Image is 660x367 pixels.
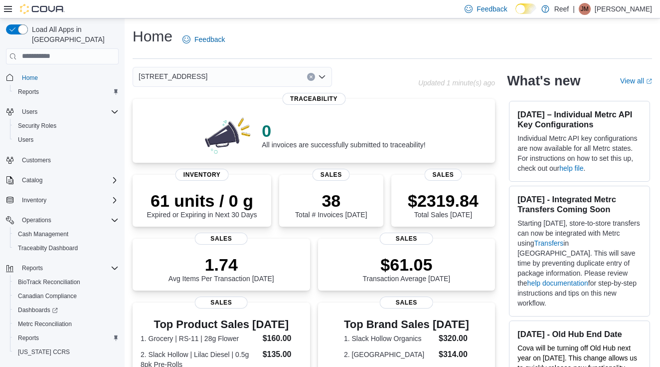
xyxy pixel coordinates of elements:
[139,70,207,82] span: [STREET_ADDRESS]
[22,108,37,116] span: Users
[282,93,345,105] span: Traceability
[18,214,119,226] span: Operations
[22,176,42,184] span: Catalog
[515,3,536,14] input: Dark Mode
[14,134,37,146] a: Users
[18,71,119,84] span: Home
[581,3,589,15] span: JM
[10,303,123,317] a: Dashboards
[14,242,119,254] span: Traceabilty Dashboard
[22,156,51,164] span: Customers
[18,194,119,206] span: Inventory
[18,262,47,274] button: Reports
[175,169,229,181] span: Inventory
[2,173,123,187] button: Catalog
[439,333,469,345] dd: $320.00
[18,174,119,186] span: Catalog
[14,290,81,302] a: Canadian Compliance
[344,319,469,331] h3: Top Brand Sales [DATE]
[18,320,72,328] span: Metrc Reconciliation
[262,121,425,141] p: 0
[2,153,123,167] button: Customers
[363,255,451,283] div: Transaction Average [DATE]
[595,3,652,15] p: [PERSON_NAME]
[14,120,60,132] a: Security Roles
[295,191,367,219] div: Total # Invoices [DATE]
[2,213,123,227] button: Operations
[2,261,123,275] button: Reports
[263,333,302,345] dd: $160.00
[18,106,41,118] button: Users
[579,3,591,15] div: Joe Moen
[10,119,123,133] button: Security Roles
[517,133,642,173] p: Individual Metrc API key configurations are now available for all Metrc states. For instructions ...
[202,115,254,155] img: 0
[14,86,43,98] a: Reports
[14,332,43,344] a: Reports
[295,191,367,211] p: 38
[517,194,642,214] h3: [DATE] - Integrated Metrc Transfers Coming Soon
[14,304,62,316] a: Dashboards
[18,278,80,286] span: BioTrack Reconciliation
[20,4,65,14] img: Cova
[534,239,564,247] a: Transfers
[14,290,119,302] span: Canadian Compliance
[18,292,77,300] span: Canadian Compliance
[133,26,172,46] h1: Home
[408,191,479,211] p: $2319.84
[408,191,479,219] div: Total Sales [DATE]
[14,228,72,240] a: Cash Management
[18,154,119,166] span: Customers
[18,348,70,356] span: [US_STATE] CCRS
[2,105,123,119] button: Users
[313,169,350,181] span: Sales
[363,255,451,275] p: $61.05
[14,304,119,316] span: Dashboards
[18,262,119,274] span: Reports
[517,329,642,339] h3: [DATE] - Old Hub End Date
[2,193,123,207] button: Inventory
[507,73,580,89] h2: What's new
[18,306,58,314] span: Dashboards
[14,134,119,146] span: Users
[2,70,123,85] button: Home
[318,73,326,81] button: Open list of options
[646,78,652,84] svg: External link
[168,255,274,283] div: Avg Items Per Transaction [DATE]
[147,191,257,211] p: 61 units / 0 g
[147,191,257,219] div: Expired or Expiring in Next 30 Days
[10,133,123,147] button: Users
[18,174,46,186] button: Catalog
[344,334,435,344] dt: 1. Slack Hollow Organics
[307,73,315,81] button: Clear input
[262,121,425,149] div: All invoices are successfully submitted to traceability!
[344,350,435,360] dt: 2. [GEOGRAPHIC_DATA]
[380,233,433,245] span: Sales
[168,255,274,275] p: 1.74
[22,74,38,82] span: Home
[14,276,84,288] a: BioTrack Reconciliation
[620,77,652,85] a: View allExternal link
[559,164,583,172] a: help file
[18,334,39,342] span: Reports
[18,136,33,144] span: Users
[380,297,433,309] span: Sales
[14,346,74,358] a: [US_STATE] CCRS
[14,120,119,132] span: Security Roles
[10,317,123,331] button: Metrc Reconciliation
[477,4,507,14] span: Feedback
[18,88,39,96] span: Reports
[18,72,42,84] a: Home
[517,109,642,129] h3: [DATE] – Individual Metrc API Key Configurations
[14,228,119,240] span: Cash Management
[418,79,495,87] p: Updated 1 minute(s) ago
[10,85,123,99] button: Reports
[14,318,119,330] span: Metrc Reconciliation
[18,244,78,252] span: Traceabilty Dashboard
[14,86,119,98] span: Reports
[178,29,229,49] a: Feedback
[573,3,575,15] p: |
[14,276,119,288] span: BioTrack Reconciliation
[141,334,259,344] dt: 1. Grocery | RS-11 | 28g Flower
[10,227,123,241] button: Cash Management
